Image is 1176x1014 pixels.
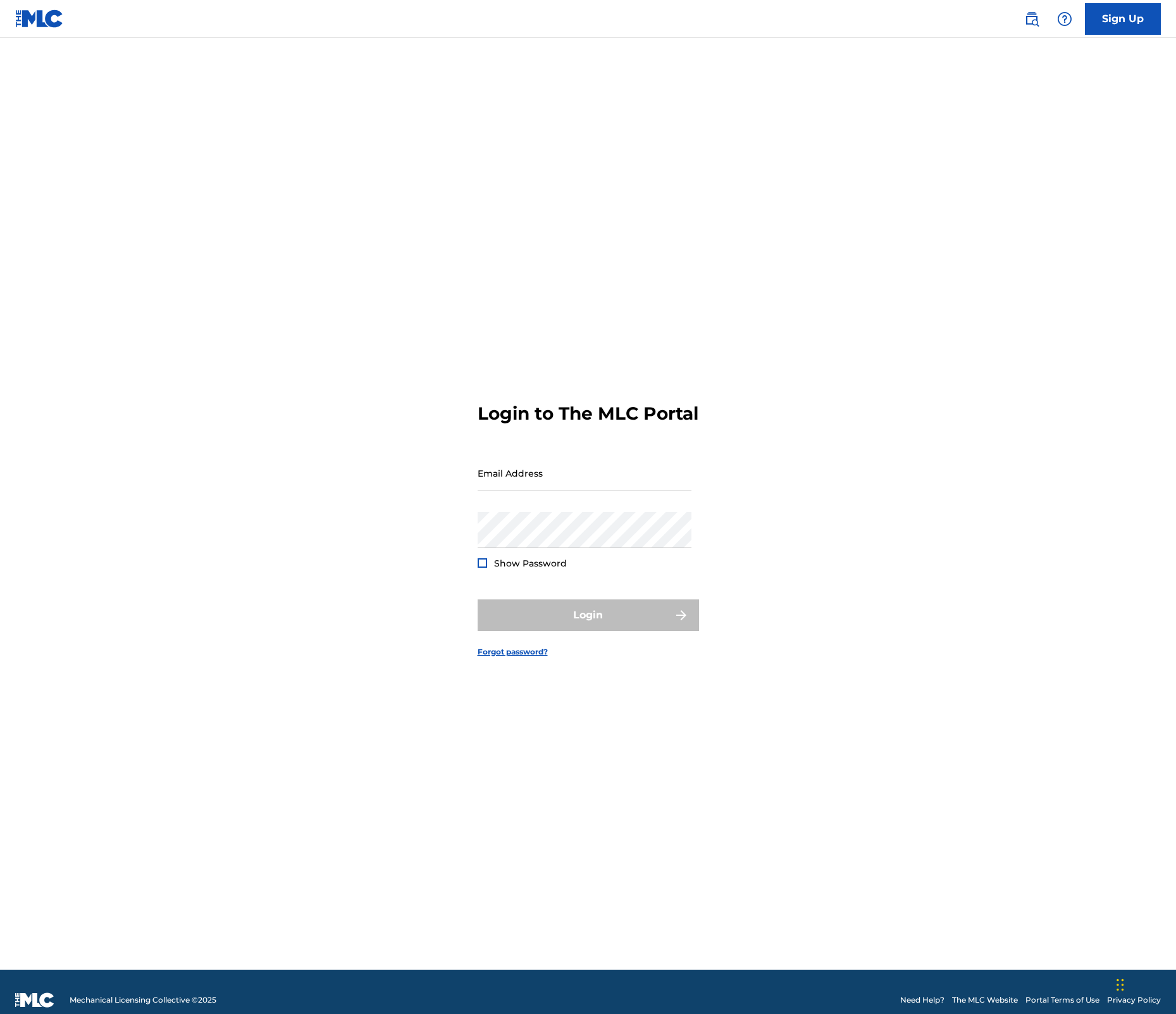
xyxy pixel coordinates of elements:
[15,9,64,28] img: MLC Logo
[478,403,698,425] h3: Login to The MLC Portal
[1113,953,1176,1014] iframe: Chat Widget
[494,558,567,569] span: Show Password
[1107,994,1161,1006] a: Privacy Policy
[478,646,548,658] a: Forgot password?
[1052,6,1077,32] div: Help
[952,994,1018,1006] a: The MLC Website
[900,994,944,1006] a: Need Help?
[1085,3,1161,35] a: Sign Up
[15,992,54,1008] img: logo
[1057,11,1072,27] img: help
[1025,994,1099,1006] a: Portal Terms of Use
[1024,11,1039,27] img: search
[70,994,216,1006] span: Mechanical Licensing Collective © 2025
[1117,966,1124,1004] div: Drag
[1019,6,1044,32] a: Public Search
